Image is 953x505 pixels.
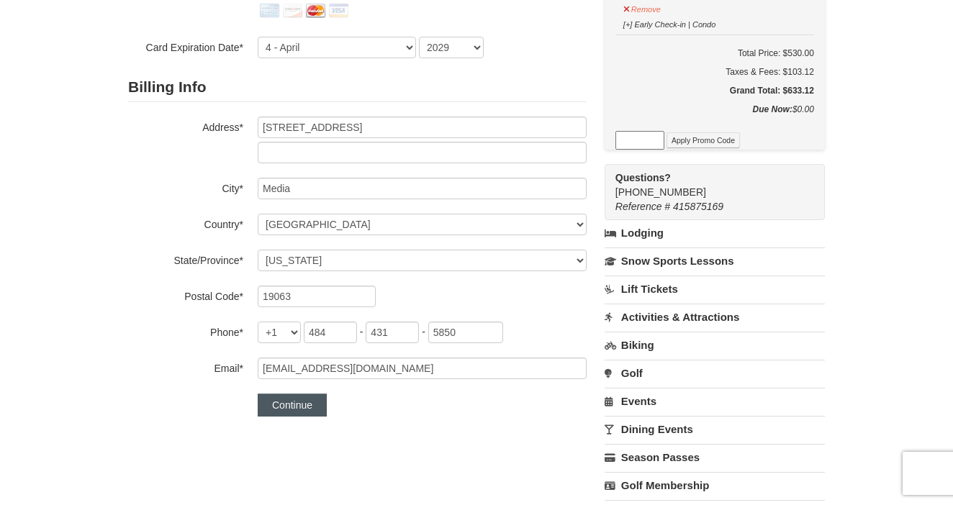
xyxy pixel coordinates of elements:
[258,393,327,417] button: Continue
[615,102,814,131] div: $0.00
[304,322,357,343] input: xxx
[615,83,814,98] h5: Grand Total: $633.12
[128,37,243,55] label: Card Expiration Date*
[605,360,825,386] a: Golf
[360,326,363,337] span: -
[128,73,587,102] h2: Billing Info
[366,322,419,343] input: xxx
[258,178,587,199] input: City
[605,220,825,246] a: Lodging
[128,286,243,304] label: Postal Code*
[128,117,243,135] label: Address*
[128,178,243,196] label: City*
[128,250,243,268] label: State/Province*
[673,201,723,212] span: 415875169
[605,332,825,358] a: Biking
[615,65,814,79] div: Taxes & Fees: $103.12
[258,117,587,138] input: Billing Info
[422,326,425,337] span: -
[615,170,799,198] span: [PHONE_NUMBER]
[128,358,243,376] label: Email*
[623,14,717,32] button: [+] Early Check-in | Condo
[128,214,243,232] label: Country*
[753,104,792,114] strong: Due Now:
[605,388,825,414] a: Events
[258,286,376,307] input: Postal Code
[605,276,825,302] a: Lift Tickets
[128,322,243,340] label: Phone*
[258,358,587,379] input: Email
[605,247,825,274] a: Snow Sports Lessons
[428,322,503,343] input: xxxx
[615,201,670,212] span: Reference #
[605,416,825,442] a: Dining Events
[605,444,825,470] a: Season Passes
[667,132,740,148] button: Apply Promo Code
[615,172,671,183] strong: Questions?
[605,472,825,499] a: Golf Membership
[615,46,814,60] h6: Total Price: $530.00
[605,304,825,330] a: Activities & Attractions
